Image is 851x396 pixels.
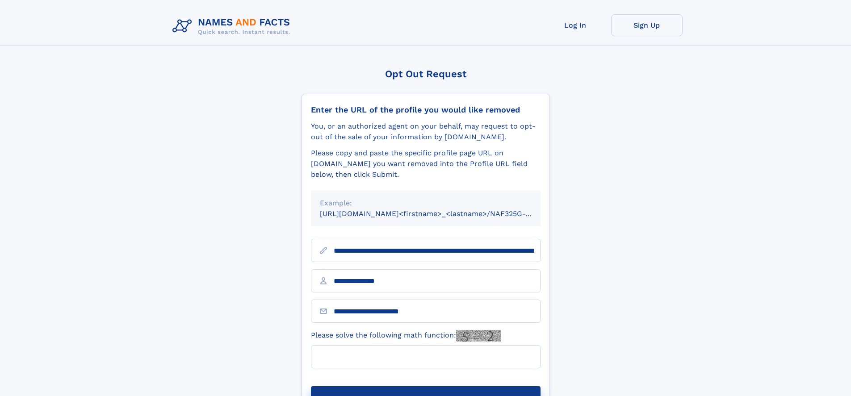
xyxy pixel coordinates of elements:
img: Logo Names and Facts [169,14,298,38]
div: You, or an authorized agent on your behalf, may request to opt-out of the sale of your informatio... [311,121,541,142]
label: Please solve the following math function: [311,330,501,342]
div: Enter the URL of the profile you would like removed [311,105,541,115]
small: [URL][DOMAIN_NAME]<firstname>_<lastname>/NAF325G-xxxxxxxx [320,209,558,218]
div: Example: [320,198,532,208]
div: Opt Out Request [302,68,550,79]
a: Log In [540,14,611,36]
div: Please copy and paste the specific profile page URL on [DOMAIN_NAME] you want removed into the Pr... [311,148,541,180]
a: Sign Up [611,14,683,36]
